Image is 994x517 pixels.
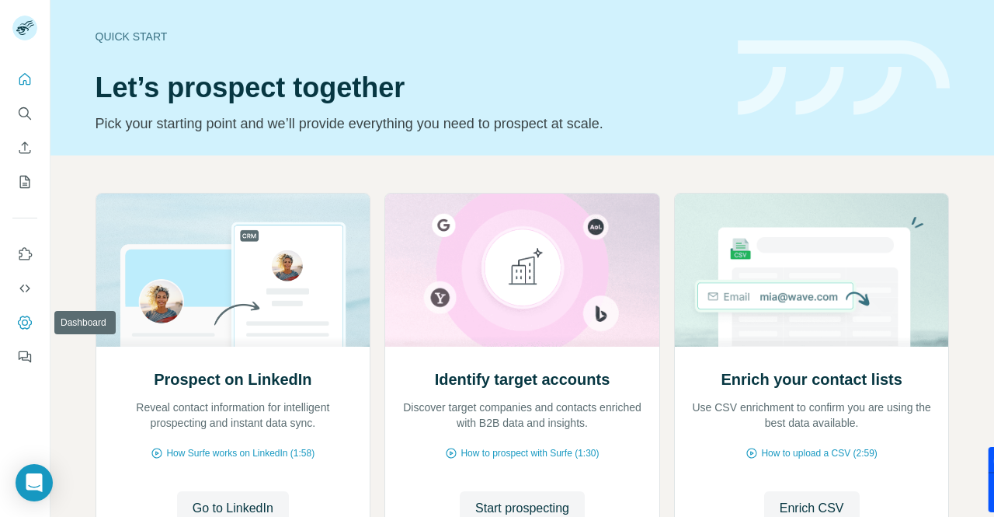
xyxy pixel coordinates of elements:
button: Feedback [12,343,37,371]
button: Enrich CSV [12,134,37,162]
button: Quick start [12,65,37,93]
button: Search [12,100,37,128]
span: How to prospect with Surfe (1:30) [461,446,599,460]
span: How to upload a CSV (2:59) [761,446,877,460]
img: Enrich your contact lists [674,194,950,347]
div: Open Intercom Messenger [16,464,53,501]
button: Use Surfe API [12,274,37,302]
h2: Enrich your contact lists [721,369,902,390]
img: Identify target accounts [384,194,660,347]
div: Quick start [96,29,719,44]
p: Use CSV enrichment to confirm you are using the best data available. [690,400,933,431]
h2: Identify target accounts [435,369,610,390]
h1: Let’s prospect together [96,72,719,103]
button: Dashboard [12,309,37,337]
button: My lists [12,168,37,196]
p: Pick your starting point and we’ll provide everything you need to prospect at scale. [96,113,719,134]
h2: Prospect on LinkedIn [154,369,311,390]
img: Prospect on LinkedIn [96,194,371,347]
p: Discover target companies and contacts enriched with B2B data and insights. [401,400,644,431]
button: Use Surfe on LinkedIn [12,240,37,268]
span: How Surfe works on LinkedIn (1:58) [166,446,315,460]
p: Reveal contact information for intelligent prospecting and instant data sync. [112,400,355,431]
img: banner [738,40,950,116]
